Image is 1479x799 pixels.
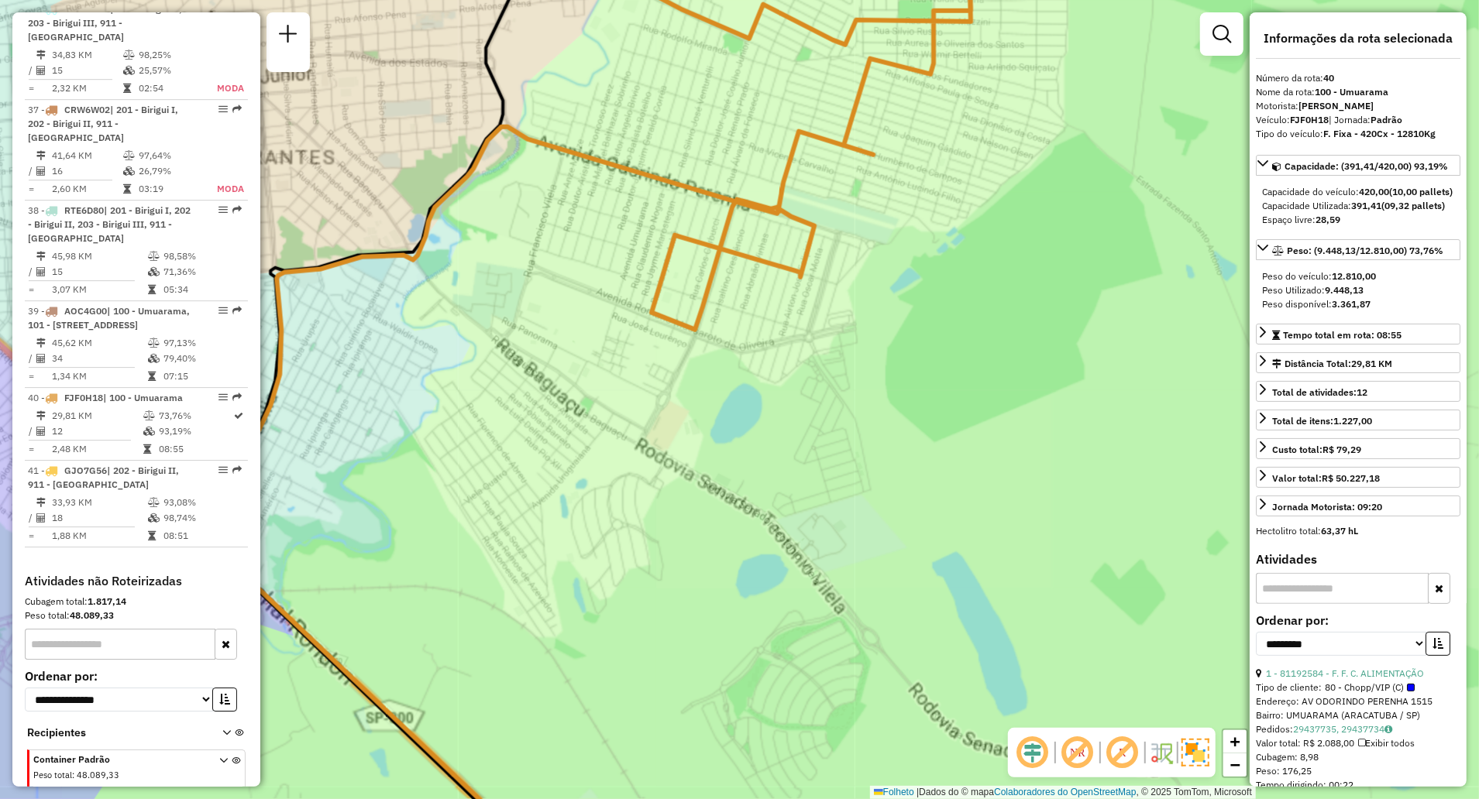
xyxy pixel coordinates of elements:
[163,495,241,510] td: 93,08%
[148,513,160,523] i: % de utilização da cubagem
[28,204,45,216] font: 38 -
[1272,386,1367,398] span: Total de atividades:
[1371,114,1402,125] strong: Padrão
[1322,472,1380,484] strong: R$ 50.227,18
[28,305,45,317] font: 39 -
[1262,200,1445,211] font: Capacidade Utilizada:
[28,392,45,403] font: 40 -
[1262,270,1376,282] span: Peso do veículo:
[1206,19,1237,50] a: Exibir filtros
[51,408,143,424] td: 29,81 KM
[28,3,45,15] font: 36 -
[1256,263,1460,317] div: Peso: (9.448,13/12.810,00) 73,76%
[218,465,228,475] em: Opções
[51,249,147,264] td: 45,98 KM
[1256,552,1460,567] h4: Atividades
[51,163,122,179] td: 16
[1256,381,1460,402] a: Total de atividades:12
[36,252,46,261] i: Distância Total
[148,267,160,276] i: % de utilização da cubagem
[1256,155,1460,176] a: Capacidade: (391,41/420,00) 93,19%
[1256,708,1460,722] div: Bairro: UMUARAMA (ARACATUBA / SP)
[1283,329,1402,341] span: Tempo total em rota: 08:55
[28,104,45,115] font: 37 -
[51,63,122,78] td: 15
[1256,410,1460,430] a: Total de itens:1.227,00
[64,3,110,15] span: CRW6W01
[1262,186,1453,197] font: Capacidade do veículo:
[1384,725,1392,734] i: Observações
[917,787,919,797] span: |
[103,392,183,403] span: | 100 - Umuarama
[25,667,248,685] label: Ordenar por:
[148,338,160,348] i: % de utilização do peso
[1256,352,1460,373] a: Distância Total:29,81 KM
[1230,755,1240,774] span: −
[1059,734,1096,771] span: Exibir NR
[28,528,36,544] td: =
[232,205,242,214] em: Rota exportada
[1256,438,1460,459] a: Custo total:R$ 79,29
[1357,386,1367,398] strong: 12
[1223,753,1247,777] a: Diminuir o zoom
[232,393,242,402] em: Rota exportada
[1332,270,1376,282] strong: 12.810,00
[232,306,242,315] em: Rota exportada
[28,3,182,43] span: | 202 - Birigui II, 203 - Birigui III, 911 - [GEOGRAPHIC_DATA]
[163,266,196,277] font: 71,36%
[148,531,156,540] i: Tempo total em rota
[1293,723,1384,735] font: 29437735, 29437734
[196,181,245,197] td: MODA
[25,595,248,609] div: Cubagem total:
[1149,740,1174,765] img: Fluxo de ruas
[148,252,160,261] i: % de utilização do peso
[1256,751,1319,763] font: Cubagem: 8,98
[1256,239,1460,260] a: Peso: (9.448,13/12.810,00) 73,76%
[25,574,248,588] h4: Atividades não Roteirizadas
[232,465,242,475] em: Rota exportada
[1323,72,1334,84] strong: 40
[1325,681,1404,694] font: 80 - Chopp/VIP (C)
[1293,723,1392,735] a: 29437735, 29437734
[143,411,155,420] i: % de utilização do peso
[1333,415,1372,427] strong: 1.227,00
[28,204,191,244] span: | 201 - Birigui I, 202 - Birigui II, 203 - Birigui III, 911 - [GEOGRAPHIC_DATA]
[163,282,241,297] td: 05:34
[1223,730,1247,753] a: Ampliar
[51,441,143,457] td: 2,48 KM
[36,427,46,436] i: Total de Atividades
[28,424,36,439] td: /
[163,528,241,544] td: 08:51
[1181,739,1209,766] img: Exibir/Ocultar setores
[139,64,171,76] font: 25,57%
[28,282,36,297] td: =
[1351,200,1381,211] strong: 391,41
[1365,737,1415,749] font: Exibir todos
[64,204,104,216] span: RTE6D80
[163,352,196,364] font: 79,40%
[1290,114,1329,125] strong: FJF0H18
[138,181,196,197] td: 03:19
[51,351,147,366] td: 34
[1298,100,1374,111] strong: [PERSON_NAME]
[1256,524,1460,538] div: Hectolitro total:
[1426,632,1450,656] button: Ordem crescente
[51,335,147,351] td: 45,62 KM
[64,392,103,403] span: FJF0H18
[123,84,131,93] i: Tempo total em rota
[1323,128,1436,139] strong: F. Fixa - 420Cx - 12810Kg
[36,354,46,363] i: Total de Atividades
[1256,778,1460,792] div: Tempo dirigindo: 00:22
[235,411,244,420] i: Rota otimizada
[163,249,241,264] td: 98,58%
[28,510,36,526] td: /
[1256,100,1374,111] font: Motorista:
[36,411,46,420] i: Distância Total
[1262,284,1364,296] font: Peso Utilizado:
[28,104,178,143] span: | 201 - Birigui I, 202 - Birigui II, 911 - [GEOGRAPHIC_DATA]
[158,408,233,424] td: 73,76%
[88,595,126,607] strong: 1.817,14
[28,63,36,78] td: /
[33,785,90,796] span: Cubagem total
[163,369,241,384] td: 07:15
